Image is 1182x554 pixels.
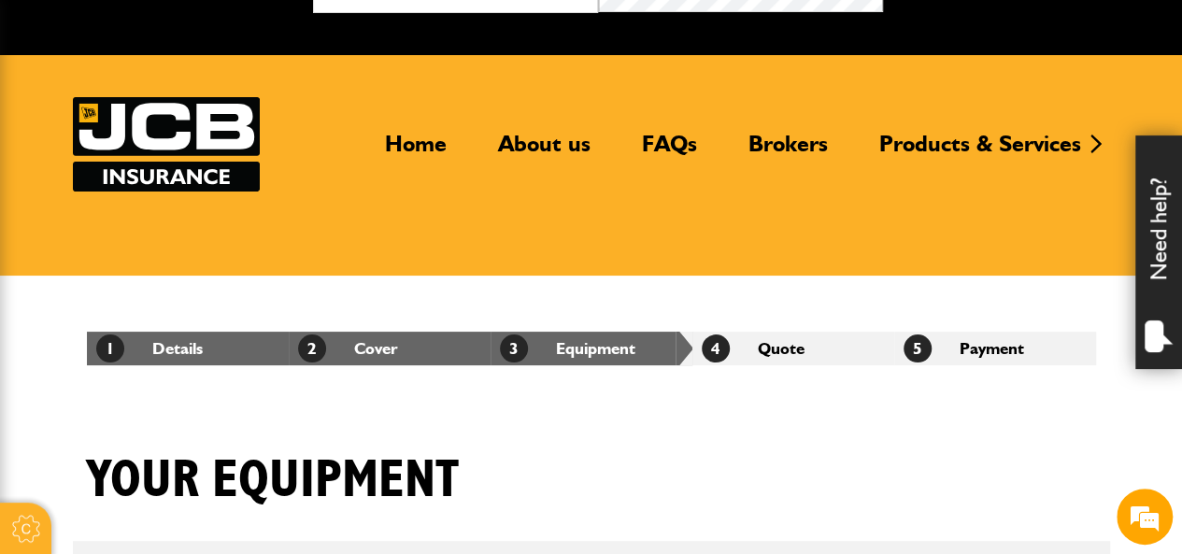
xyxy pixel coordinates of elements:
[500,334,528,362] span: 3
[97,105,314,129] div: JCB Insurance
[1135,135,1182,369] div: Need help?
[298,334,326,362] span: 2
[904,334,932,362] span: 5
[865,130,1095,173] a: Products & Services
[734,130,842,173] a: Brokers
[371,130,461,173] a: Home
[491,332,692,365] li: Equipment
[894,332,1096,365] li: Payment
[9,395,356,462] textarea: Type your message and hit 'Enter'
[73,97,260,192] a: JCB Insurance Services
[702,334,730,362] span: 4
[298,338,398,358] a: 2Cover
[484,130,605,173] a: About us
[87,449,459,512] h1: Your equipment
[24,264,332,317] span: I do not know the serial number of the item I am trying to insure
[96,338,203,358] a: 1Details
[692,332,894,365] li: Quote
[628,130,711,173] a: FAQs
[306,9,351,54] div: Minimize live chat window
[96,334,124,362] span: 1
[24,203,332,255] span: I do not know the make/model of the item I am hiring
[73,97,260,192] img: JCB Insurance Services logo
[84,326,332,358] span: What do JCB's plant policies cover?
[32,104,78,130] img: d_20077148190_operators_62643000001515001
